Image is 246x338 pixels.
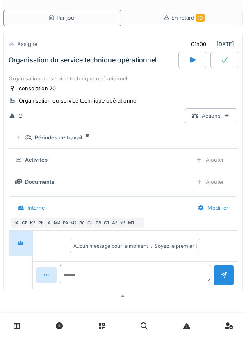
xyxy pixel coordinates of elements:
div: Activités [25,156,48,164]
div: Périodes de travail [35,134,82,142]
div: consolation 70 [19,84,56,92]
div: Par jour [48,14,76,22]
div: Organisation du service technique opérationnel [9,75,237,82]
div: 2 [19,112,22,120]
div: [DATE] [184,37,237,52]
div: IA [11,217,22,228]
div: Assigné [17,40,37,48]
span: En retard [171,15,205,21]
div: CT [101,217,112,228]
div: AS [109,217,121,228]
div: Ajouter [189,152,231,167]
div: CL [84,217,96,228]
div: Aucun message pour le moment … Soyez le premier ! [73,242,197,250]
div: Organisation du service technique opérationnel [9,56,157,64]
summary: Périodes de travail15 [12,130,234,145]
div: MA [52,217,63,228]
div: Organisation du service technique opérationnel [19,97,137,105]
div: Documents [25,178,55,186]
div: Ajouter [189,174,231,190]
div: YE [117,217,129,228]
div: CB [19,217,30,228]
summary: DocumentsAjouter [12,174,234,190]
div: PB [93,217,104,228]
div: KE [27,217,39,228]
div: RG [76,217,88,228]
div: 01h00 [191,40,206,48]
span: 10 [196,14,205,22]
div: MT [125,217,137,228]
div: Actions [185,108,237,123]
div: MA [68,217,80,228]
div: A [43,217,55,228]
summary: ActivitésAjouter [12,152,234,167]
div: Modifier [191,200,235,215]
div: PA [60,217,71,228]
div: PN [35,217,47,228]
div: Interne [27,204,45,212]
div: … [134,217,145,228]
